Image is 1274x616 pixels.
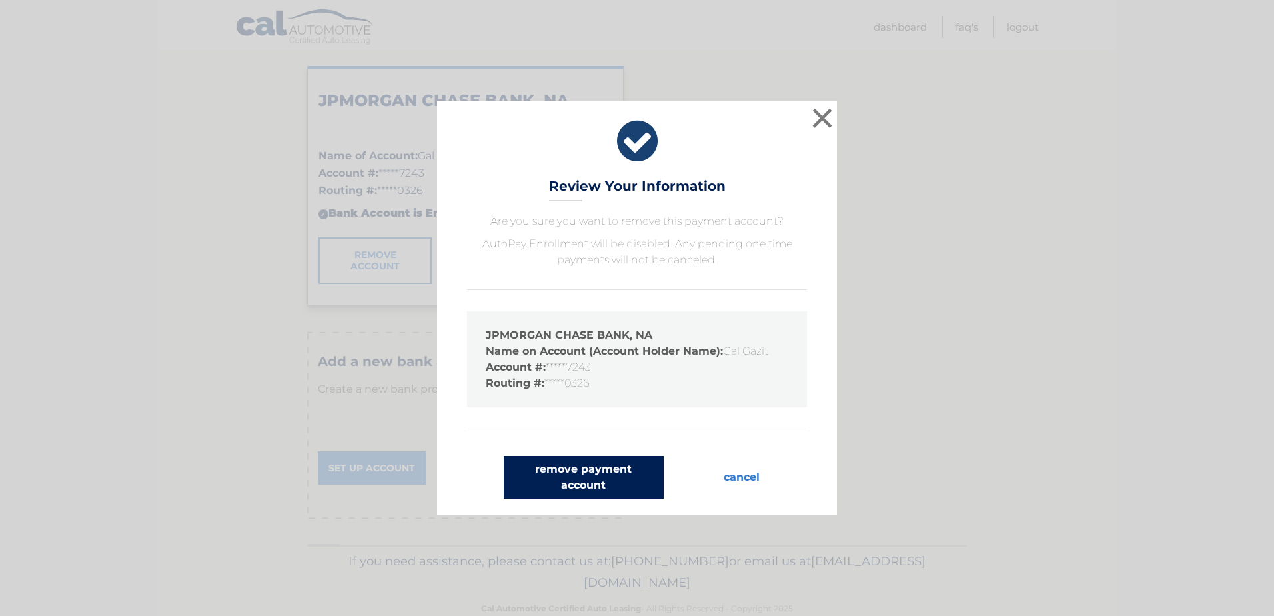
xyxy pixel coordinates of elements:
button: cancel [713,456,770,499]
p: Are you sure you want to remove this payment account? [467,213,807,229]
button: × [809,105,836,131]
strong: Routing #: [486,377,544,389]
strong: Account #: [486,361,546,373]
h3: Review Your Information [549,178,726,201]
li: Gal Gazit [486,343,788,359]
strong: Name on Account (Account Holder Name): [486,345,723,357]
p: AutoPay Enrollment will be disabled. Any pending one time payments will not be canceled. [467,236,807,268]
button: remove payment account [504,456,664,499]
strong: JPMORGAN CHASE BANK, NA [486,329,652,341]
